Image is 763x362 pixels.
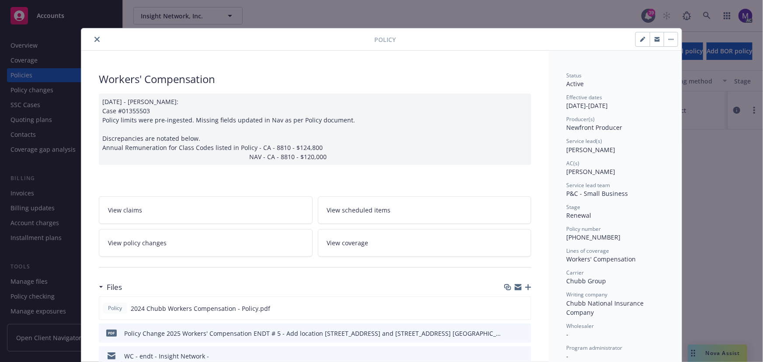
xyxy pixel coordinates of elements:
[566,160,579,167] span: AC(s)
[566,352,568,360] span: -
[327,205,391,215] span: View scheduled items
[124,329,502,338] div: Policy Change 2025 Workers' Compensation ENDT # 5 - Add location [STREET_ADDRESS] and [STREET_ADD...
[108,238,167,247] span: View policy changes
[124,352,209,361] div: WC - endt - Insight Network -
[566,167,615,176] span: [PERSON_NAME]
[131,304,270,313] span: 2024 Chubb Workers Compensation - Policy.pdf
[566,269,584,276] span: Carrier
[566,322,594,330] span: Wholesaler
[506,329,513,338] button: download file
[99,72,531,87] div: Workers' Compensation
[506,352,513,361] button: download file
[566,233,620,241] span: [PHONE_NUMBER]
[566,94,602,101] span: Effective dates
[566,291,607,298] span: Writing company
[92,34,102,45] button: close
[106,304,124,312] span: Policy
[566,330,568,338] span: -
[566,80,584,88] span: Active
[519,304,527,313] button: preview file
[99,196,313,224] a: View claims
[566,189,628,198] span: P&C - Small Business
[566,137,602,145] span: Service lead(s)
[108,205,142,215] span: View claims
[520,329,528,338] button: preview file
[566,123,622,132] span: Newfront Producer
[566,247,609,254] span: Lines of coverage
[99,229,313,257] a: View policy changes
[566,181,610,189] span: Service lead team
[566,211,591,219] span: Renewal
[318,196,532,224] a: View scheduled items
[99,94,531,165] div: [DATE] - [PERSON_NAME]: Case #01355503 Policy limits were pre-ingested. Missing fields updated in...
[374,35,396,44] span: Policy
[566,254,664,264] div: Workers' Compensation
[566,94,664,110] div: [DATE] - [DATE]
[520,352,528,361] button: preview file
[566,146,615,154] span: [PERSON_NAME]
[566,225,601,233] span: Policy number
[566,203,580,211] span: Stage
[566,277,606,285] span: Chubb Group
[106,330,117,336] span: pdf
[99,282,122,293] div: Files
[566,344,622,352] span: Program administrator
[327,238,369,247] span: View coverage
[505,304,512,313] button: download file
[566,115,595,123] span: Producer(s)
[566,299,645,317] span: Chubb National Insurance Company
[318,229,532,257] a: View coverage
[107,282,122,293] h3: Files
[566,72,582,79] span: Status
